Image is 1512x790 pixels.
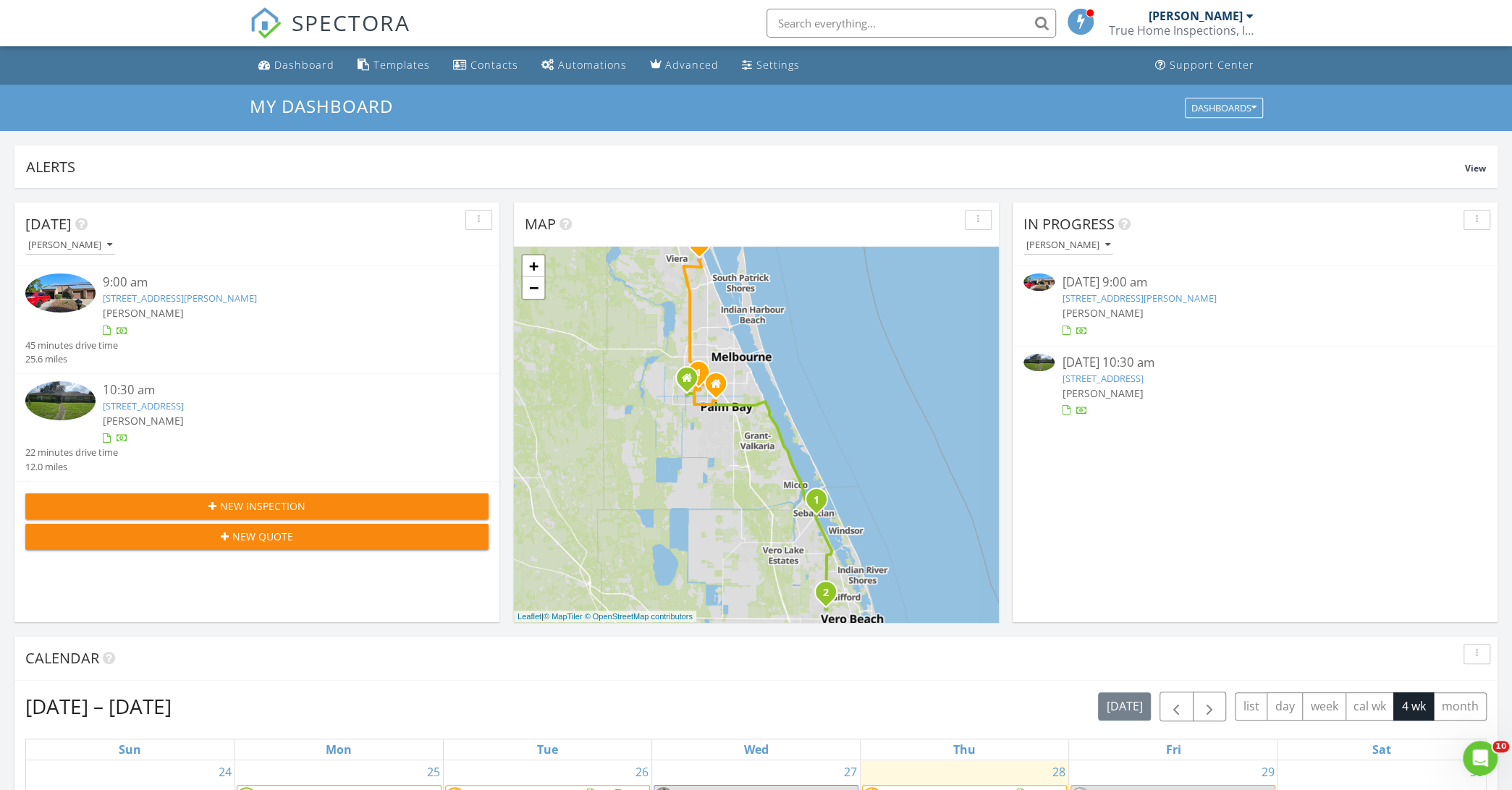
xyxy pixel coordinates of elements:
div: [PERSON_NAME] [28,240,112,250]
a: [STREET_ADDRESS] [103,399,184,412]
img: 9318079%2Fcover_photos%2FvReRjkgbRg7oZDZ27F2Y%2Fsmall.jpg [1023,273,1055,291]
a: Zoom out [523,277,544,299]
a: Go to August 24, 2025 [216,760,235,783]
div: True Home Inspections, Inc [1109,23,1254,38]
img: 9318079%2Fcover_photos%2FvReRjkgbRg7oZDZ27F2Y%2Fsmall.jpg [25,273,96,313]
span: [DATE] [25,214,72,234]
button: week [1302,692,1346,721]
button: day [1267,692,1303,721]
span: SPECTORA [292,7,410,38]
div: [PERSON_NAME] [1026,240,1110,250]
div: [DATE] 10:30 am [1062,354,1448,372]
i: 2 [823,588,829,598]
button: Previous [1160,692,1194,721]
a: © OpenStreetMap contributors [585,612,693,621]
img: 9330658%2Fcover_photos%2FO4twvDNPbebsDeEdfoUz%2Fsmall.jpg [1023,354,1055,371]
a: 10:30 am [STREET_ADDRESS] [PERSON_NAME] 22 minutes drive time 12.0 miles [25,381,489,474]
a: Automations (Basic) [536,52,633,79]
div: [PERSON_NAME] [1149,9,1243,23]
a: Friday [1162,739,1183,760]
div: 600 Gina Ln, Melbourne, FL 32940 [699,242,708,251]
button: [PERSON_NAME] [1023,236,1113,255]
button: Dashboards [1185,98,1263,118]
a: Saturday [1369,739,1394,760]
div: Advanced [665,58,719,72]
span: View [1465,162,1486,174]
button: New Inspection [25,493,489,519]
a: Go to August 26, 2025 [633,760,651,783]
div: 3426 58th Ct, Vero Beach, FL 32966 [826,592,835,600]
div: Alerts [26,157,1465,177]
div: Contacts [470,58,518,72]
a: [STREET_ADDRESS][PERSON_NAME] [103,292,257,305]
a: [DATE] 10:30 am [STREET_ADDRESS] [PERSON_NAME] [1023,354,1487,418]
a: Advanced [644,52,725,79]
a: Templates [352,52,436,79]
img: 9330658%2Fcover_photos%2FO4twvDNPbebsDeEdfoUz%2Fsmall.jpg [25,381,96,420]
div: 12.0 miles [25,460,118,474]
div: Dashboard [274,58,334,72]
a: Sunday [116,739,144,760]
a: Monday [323,739,355,760]
a: Contacts [447,52,524,79]
input: Search everything... [766,9,1056,38]
div: 1339 heberling st northwest, Palm Bay Florida 32907 [687,378,696,386]
a: © MapTiler [544,612,583,621]
div: 596 Delmonico St NE, Palm Bay FL 32907 [716,383,725,392]
a: Tuesday [534,739,561,760]
span: New Quote [232,529,293,544]
a: [DATE] 9:00 am [STREET_ADDRESS][PERSON_NAME] [PERSON_NAME] [1023,273,1487,338]
span: [PERSON_NAME] [103,414,184,428]
div: 9:00 am [103,273,450,292]
i: 1 [814,496,819,506]
div: Settings [756,58,800,72]
button: [DATE] [1098,692,1151,721]
a: SPECTORA [250,20,410,50]
button: [PERSON_NAME] [25,236,115,255]
a: [STREET_ADDRESS][PERSON_NAME] [1062,292,1216,305]
button: Next [1193,692,1227,721]
a: Go to August 27, 2025 [841,760,860,783]
button: list [1235,692,1267,721]
div: [DATE] 9:00 am [1062,273,1448,292]
a: Zoom in [523,255,544,277]
div: 732 Cleveland St B15, Sebastian, FL 32958 [816,499,825,508]
iframe: Intercom live chat [1463,741,1498,776]
a: Go to August 28, 2025 [1049,760,1068,783]
span: 10 [1492,741,1509,752]
div: 22 minutes drive time [25,446,118,459]
div: Templates [373,58,430,72]
span: [PERSON_NAME] [1062,306,1143,320]
a: 9:00 am [STREET_ADDRESS][PERSON_NAME] [PERSON_NAME] 45 minutes drive time 25.6 miles [25,273,489,366]
div: Dashboards [1191,103,1257,113]
button: New Quote [25,524,489,550]
img: The Best Home Inspection Software - Spectora [250,7,282,39]
span: [PERSON_NAME] [103,306,184,320]
i: 1 [696,368,701,378]
a: Go to August 29, 2025 [1258,760,1277,783]
a: [STREET_ADDRESS] [1062,372,1143,385]
button: month [1433,692,1487,721]
a: Leaflet [518,612,541,621]
h2: [DATE] – [DATE] [25,692,172,721]
span: My Dashboard [250,94,393,118]
a: Dashboard [253,52,340,79]
span: In Progress [1023,214,1115,234]
i: 2 [696,239,702,249]
div: 10:30 am [103,381,450,399]
button: cal wk [1346,692,1395,721]
div: Support Center [1170,58,1254,72]
a: Go to August 25, 2025 [424,760,443,783]
span: [PERSON_NAME] [1062,386,1143,400]
a: Thursday [950,739,979,760]
a: Wednesday [740,739,771,760]
span: New Inspection [220,498,305,514]
div: 45 minutes drive time [25,339,118,352]
span: Calendar [25,648,99,668]
span: Map [525,214,556,234]
div: 25.6 miles [25,352,118,366]
button: 4 wk [1393,692,1434,721]
div: Automations [558,58,627,72]
div: 1092 Itzehoe Ave NW, Palm Bay, FL 32907 [698,372,707,381]
div: | [514,611,696,623]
